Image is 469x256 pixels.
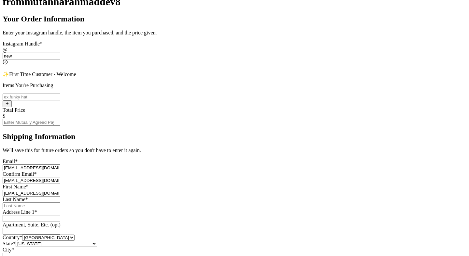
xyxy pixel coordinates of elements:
[3,241,16,246] label: State
[3,177,60,184] input: Confirm Email
[3,107,25,113] label: Total Price
[3,132,466,141] h2: Shipping Information
[3,83,466,88] p: Items You're Purchasing
[3,30,466,36] p: Enter your Instagram handle, the item you purchased, and the price given.
[3,222,61,227] label: Apartment, Suite, Etc. (opt)
[3,159,18,164] label: Email
[3,190,60,197] input: First Name
[3,202,60,209] input: Last Name
[9,71,76,77] span: First Time Customer - Welcome
[3,171,36,177] label: Confirm Email
[3,164,60,171] input: Email
[3,235,22,240] label: Country
[3,47,466,53] div: @
[3,209,37,215] label: Address Line 1
[3,119,60,126] input: Enter Mutually Agreed Payment
[3,147,466,153] p: We'll save this for future orders so you don't have to enter it again.
[3,41,42,46] label: Instagram Handle
[3,113,466,119] div: $
[3,184,29,189] label: First Name
[3,247,14,252] label: City
[3,15,466,23] h2: Your Order Information
[3,71,9,77] span: ✨
[3,94,60,100] input: ex.funky hat
[3,197,28,202] label: Last Name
